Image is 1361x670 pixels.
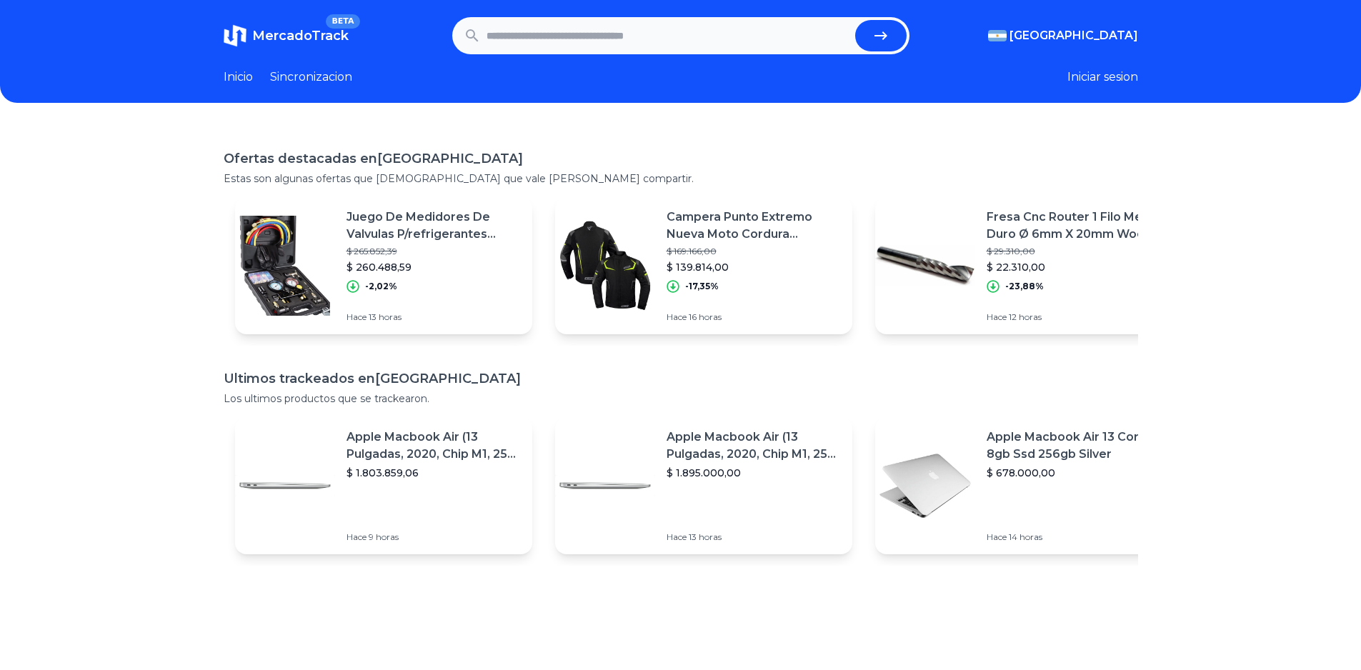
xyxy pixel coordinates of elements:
a: Sincronizacion [270,69,352,86]
p: Estas son algunas ofertas que [DEMOGRAPHIC_DATA] que vale [PERSON_NAME] compartir. [224,171,1138,186]
p: Hace 14 horas [987,531,1161,543]
a: Featured imageJuego De Medidores De Valvulas P/refrigerantes R1234yf/r134a$ 265.852,39$ 260.488,5... [235,197,532,334]
a: Featured imageApple Macbook Air 13 Core I5 8gb Ssd 256gb Silver$ 678.000,00Hace 14 horas [875,417,1172,554]
p: Fresa Cnc Router 1 Filo Metal Duro Ø 6mm X 20mm Wood [987,209,1161,243]
a: Inicio [224,69,253,86]
p: Hace 12 horas [987,311,1161,323]
p: Hace 16 horas [667,311,841,323]
button: Iniciar sesion [1067,69,1138,86]
img: Featured image [875,216,975,316]
h1: Ultimos trackeados en [GEOGRAPHIC_DATA] [224,369,1138,389]
p: Hace 9 horas [347,531,521,543]
img: Featured image [235,436,335,536]
a: Featured imageApple Macbook Air (13 Pulgadas, 2020, Chip M1, 256 Gb De Ssd, 8 Gb De Ram) - Plata$... [235,417,532,554]
p: $ 22.310,00 [987,260,1161,274]
a: Featured imageFresa Cnc Router 1 Filo Metal Duro Ø 6mm X 20mm Wood$ 29.310,00$ 22.310,00-23,88%Ha... [875,197,1172,334]
p: Campera Punto Extremo Nueva Moto Cordura Proteccion Marelli® [667,209,841,243]
p: Los ultimos productos que se trackearon. [224,391,1138,406]
p: Hace 13 horas [667,531,841,543]
p: $ 1.803.859,06 [347,466,521,480]
img: Featured image [875,436,975,536]
p: $ 265.852,39 [347,246,521,257]
img: Argentina [988,30,1007,41]
p: $ 1.895.000,00 [667,466,841,480]
p: $ 678.000,00 [987,466,1161,480]
span: [GEOGRAPHIC_DATA] [1009,27,1138,44]
a: MercadoTrackBETA [224,24,349,47]
h1: Ofertas destacadas en [GEOGRAPHIC_DATA] [224,149,1138,169]
p: -2,02% [365,281,397,292]
p: Apple Macbook Air (13 Pulgadas, 2020, Chip M1, 256 Gb De Ssd, 8 Gb De Ram) - Plata [667,429,841,463]
p: Apple Macbook Air 13 Core I5 8gb Ssd 256gb Silver [987,429,1161,463]
p: $ 260.488,59 [347,260,521,274]
img: MercadoTrack [224,24,246,47]
a: Featured imageCampera Punto Extremo Nueva Moto Cordura Proteccion Marelli®$ 169.166,00$ 139.814,0... [555,197,852,334]
span: BETA [326,14,359,29]
p: $ 139.814,00 [667,260,841,274]
img: Featured image [555,436,655,536]
p: -23,88% [1005,281,1044,292]
p: Hace 13 horas [347,311,521,323]
span: MercadoTrack [252,28,349,44]
p: Apple Macbook Air (13 Pulgadas, 2020, Chip M1, 256 Gb De Ssd, 8 Gb De Ram) - Plata [347,429,521,463]
img: Featured image [235,216,335,316]
button: [GEOGRAPHIC_DATA] [988,27,1138,44]
p: $ 169.166,00 [667,246,841,257]
img: Featured image [555,216,655,316]
p: Juego De Medidores De Valvulas P/refrigerantes R1234yf/r134a [347,209,521,243]
a: Featured imageApple Macbook Air (13 Pulgadas, 2020, Chip M1, 256 Gb De Ssd, 8 Gb De Ram) - Plata$... [555,417,852,554]
p: -17,35% [685,281,719,292]
p: $ 29.310,00 [987,246,1161,257]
